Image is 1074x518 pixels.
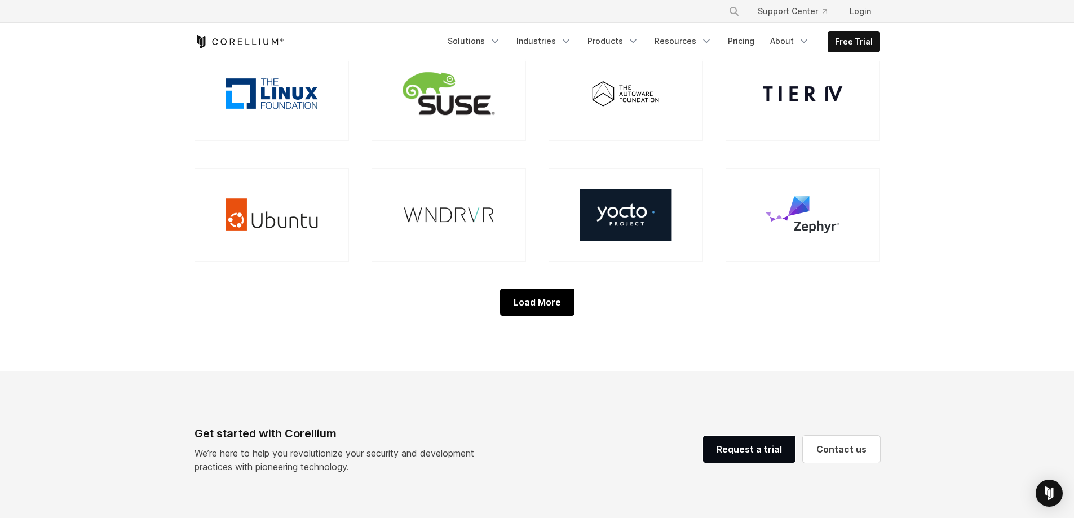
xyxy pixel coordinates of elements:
img: Wind River [403,206,494,223]
a: Suse [372,47,526,140]
a: Linux Foundation [195,47,349,140]
img: Suse [403,73,494,116]
a: Industries [510,31,578,51]
a: Zephyr [726,168,880,262]
a: Pricing [721,31,761,51]
img: Ubuntu [226,189,317,241]
div: Navigation Menu [715,1,880,21]
button: Search [724,1,744,21]
a: Login [841,1,880,21]
a: The Autoware Foundation [549,47,703,140]
a: Wind River [372,168,526,262]
a: Contact us [803,436,880,463]
a: Support Center [749,1,836,21]
a: Ubuntu [195,168,349,262]
a: Solutions [441,31,507,51]
div: Open Intercom Messenger [1036,480,1063,507]
a: Products [581,31,646,51]
img: Linux Foundation [226,78,317,109]
a: Free Trial [828,32,879,52]
a: Corellium Home [195,35,284,48]
div: Navigation Menu [441,31,880,52]
a: Tier IV [726,47,880,140]
img: The Autoware Foundation [587,76,664,111]
a: Resources [648,31,719,51]
img: Zephyr [764,194,841,234]
a: Request a trial [703,436,795,463]
img: Yocto Project [580,189,671,241]
a: About [763,31,816,51]
img: Tier IV [757,80,848,108]
div: Load More [500,289,574,316]
a: Yocto Project [549,168,703,262]
div: Get started with Corellium [195,425,483,442]
p: We’re here to help you revolutionize your security and development practices with pioneering tech... [195,446,483,473]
